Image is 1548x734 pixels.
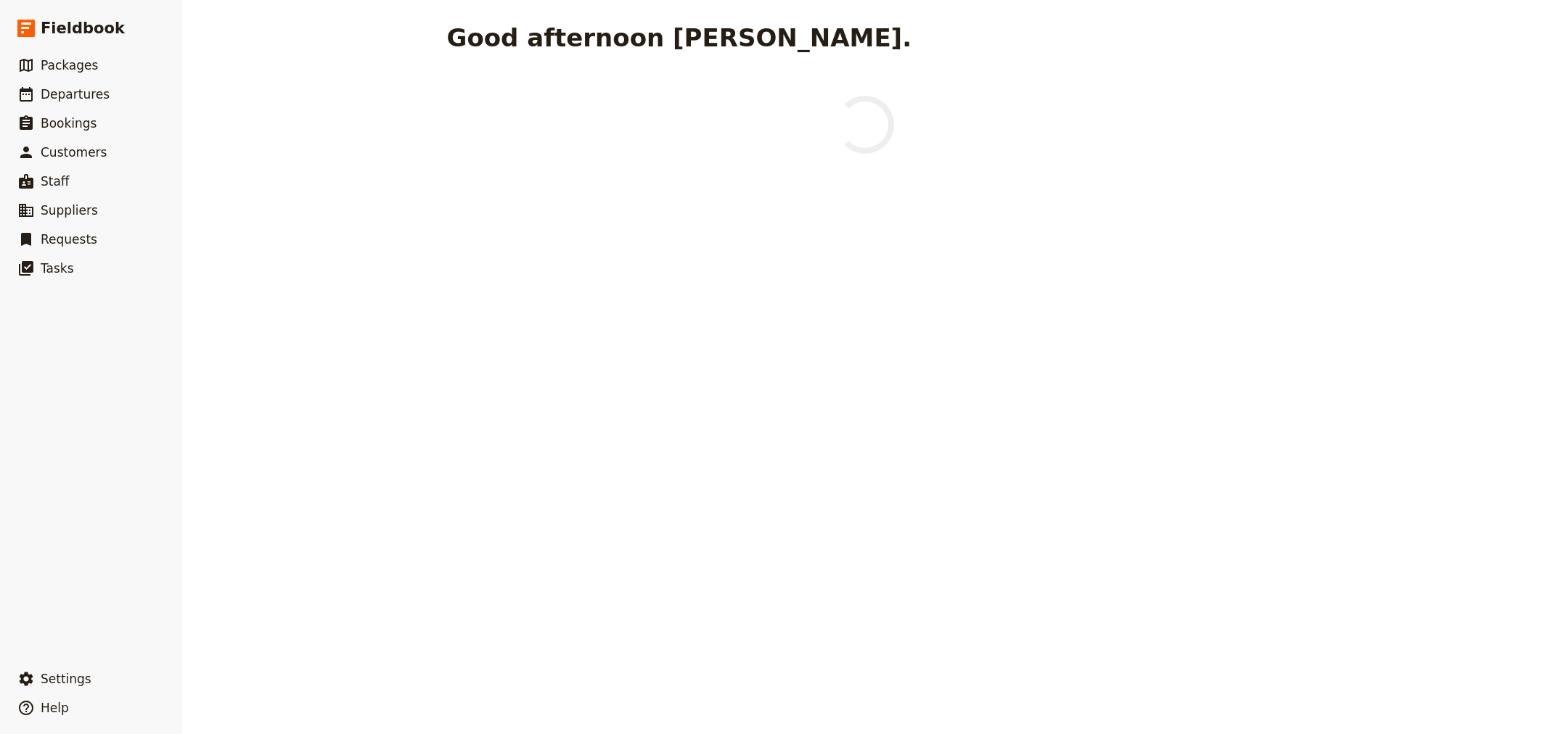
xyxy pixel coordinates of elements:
[41,174,70,189] span: Staff
[41,232,97,247] span: Requests
[41,261,74,276] span: Tasks
[41,145,107,160] span: Customers
[41,17,125,39] span: Fieldbook
[447,23,912,52] h1: Good afternoon [PERSON_NAME].
[41,701,69,715] span: Help
[41,58,98,73] span: Packages
[41,672,91,686] span: Settings
[41,87,110,102] span: Departures
[41,116,97,131] span: Bookings
[41,203,98,218] span: Suppliers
